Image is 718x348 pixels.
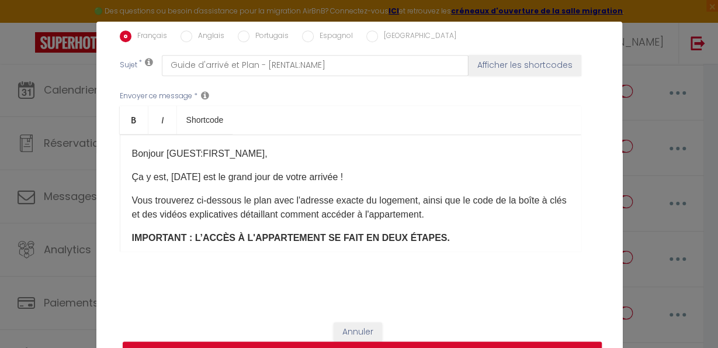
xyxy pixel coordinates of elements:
a: Bold [120,106,148,134]
label: Espagnol [314,30,353,43]
label: Sujet [120,60,137,72]
strong: IMPORTANT : L’ACCÈS À L'APPARTEMENT SE FAIT EN DEUX ÉTAPES. [132,233,450,243]
p: Bonjour [GUEST:FIRST_NAME], [132,147,569,161]
a: Shortcode [177,106,233,134]
p: Ça y est, [DATE] est le grand jour de votre arrivée ! [132,170,569,184]
label: Anglais [192,30,224,43]
label: Envoyer ce message [120,91,192,102]
button: Annuler [334,322,382,342]
i: Message [201,91,209,100]
p: Vous trouverez ci-dessous le plan avec l'adresse exacte du logement, ainsi que le code de la boît... [132,194,569,222]
label: Portugais [249,30,289,43]
i: Subject [145,57,153,67]
label: [GEOGRAPHIC_DATA] [378,30,456,43]
button: Afficher les shortcodes [469,55,581,76]
a: Italic [148,106,177,134]
button: Ouvrir le widget de chat LiveChat [9,5,44,40]
label: Français [131,30,167,43]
